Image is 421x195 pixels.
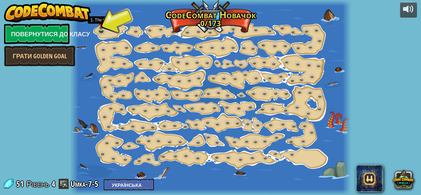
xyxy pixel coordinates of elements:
img: level-banner-unstarted.png [98,14,104,28]
a: Umka-7-5 [71,178,100,189]
img: CodeCombat - Learn how to code by playing a game [4,2,91,22]
span: Рівень [26,178,49,190]
span: 4 [52,178,55,189]
a: Грати Golden Goal [4,46,75,66]
span: 51 [16,178,26,189]
a: Повернутися до класу [4,24,69,44]
button: Налаштувати гучність [400,2,417,18]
